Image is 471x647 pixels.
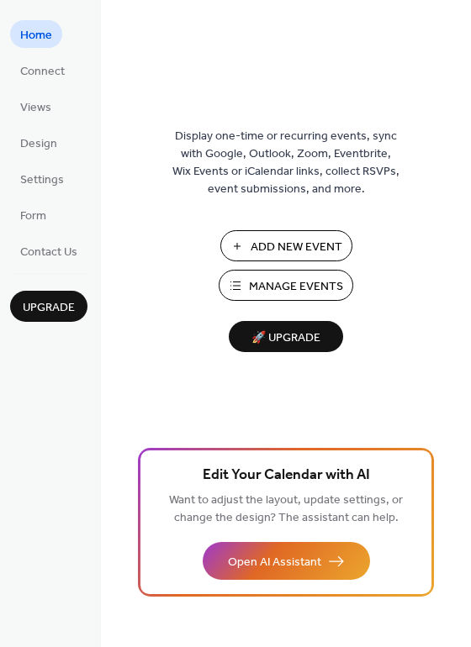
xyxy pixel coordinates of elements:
[20,171,64,189] span: Settings
[20,135,57,153] span: Design
[172,128,400,198] span: Display one-time or recurring events, sync with Google, Outlook, Zoom, Eventbrite, Wix Events or ...
[203,542,370,580] button: Open AI Assistant
[10,291,87,322] button: Upgrade
[10,92,61,120] a: Views
[10,129,67,156] a: Design
[251,239,342,256] span: Add New Event
[229,321,343,352] button: 🚀 Upgrade
[10,165,74,192] a: Settings
[20,99,51,117] span: Views
[249,278,343,296] span: Manage Events
[239,327,333,350] span: 🚀 Upgrade
[220,230,352,261] button: Add New Event
[20,27,52,45] span: Home
[219,270,353,301] button: Manage Events
[20,63,65,81] span: Connect
[203,464,370,487] span: Edit Your Calendar with AI
[10,20,62,48] a: Home
[10,56,75,84] a: Connect
[10,201,56,229] a: Form
[228,554,321,571] span: Open AI Assistant
[169,489,403,529] span: Want to adjust the layout, update settings, or change the design? The assistant can help.
[20,208,46,225] span: Form
[10,237,87,265] a: Contact Us
[20,244,77,261] span: Contact Us
[23,299,75,317] span: Upgrade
